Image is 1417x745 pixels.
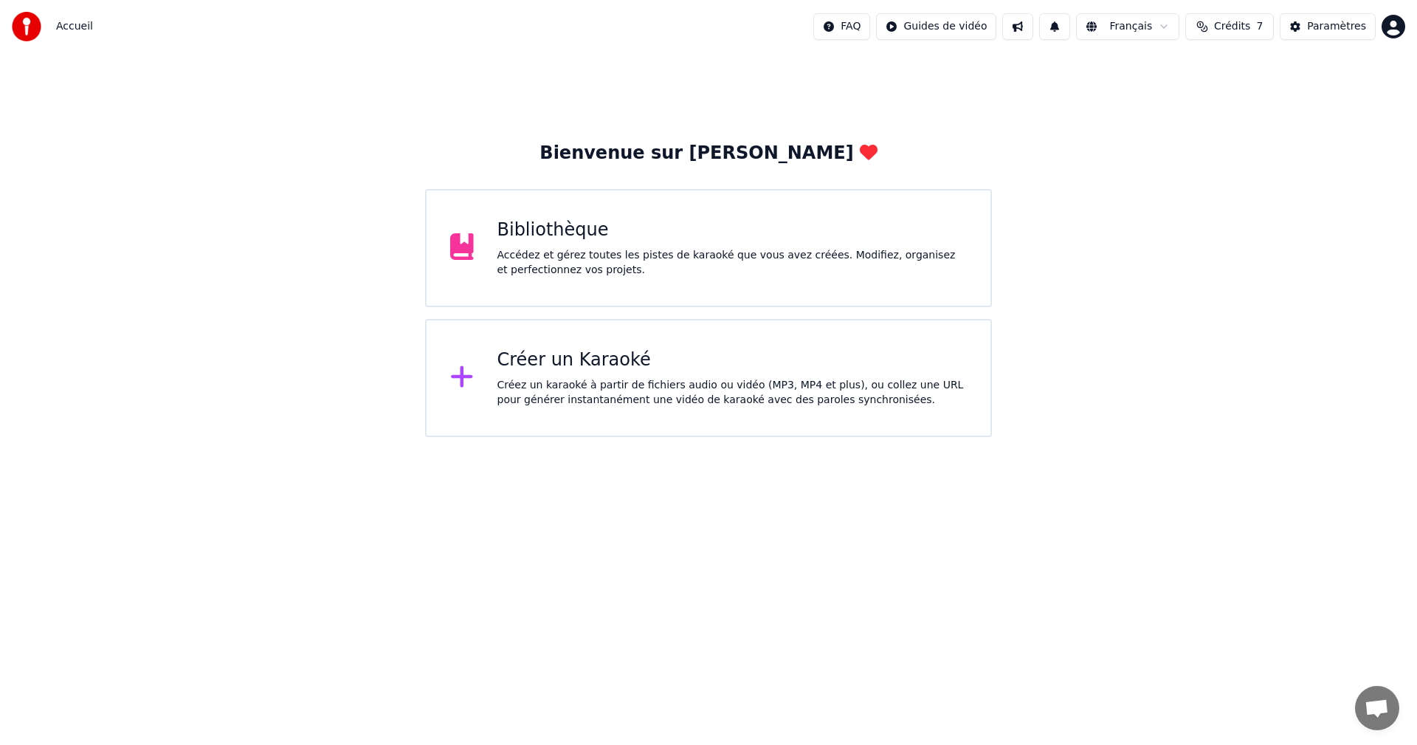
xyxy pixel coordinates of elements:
[497,219,968,242] div: Bibliothèque
[539,142,877,165] div: Bienvenue sur [PERSON_NAME]
[1280,13,1376,40] button: Paramètres
[813,13,870,40] button: FAQ
[56,19,93,34] span: Accueil
[497,349,968,372] div: Créer un Karaoké
[1355,686,1399,730] div: Ouvrir le chat
[876,13,996,40] button: Guides de vidéo
[1256,19,1263,34] span: 7
[12,12,41,41] img: youka
[1185,13,1274,40] button: Crédits7
[56,19,93,34] nav: breadcrumb
[497,378,968,408] div: Créez un karaoké à partir de fichiers audio ou vidéo (MP3, MP4 et plus), ou collez une URL pour g...
[497,248,968,278] div: Accédez et gérez toutes les pistes de karaoké que vous avez créées. Modifiez, organisez et perfec...
[1214,19,1250,34] span: Crédits
[1307,19,1366,34] div: Paramètres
